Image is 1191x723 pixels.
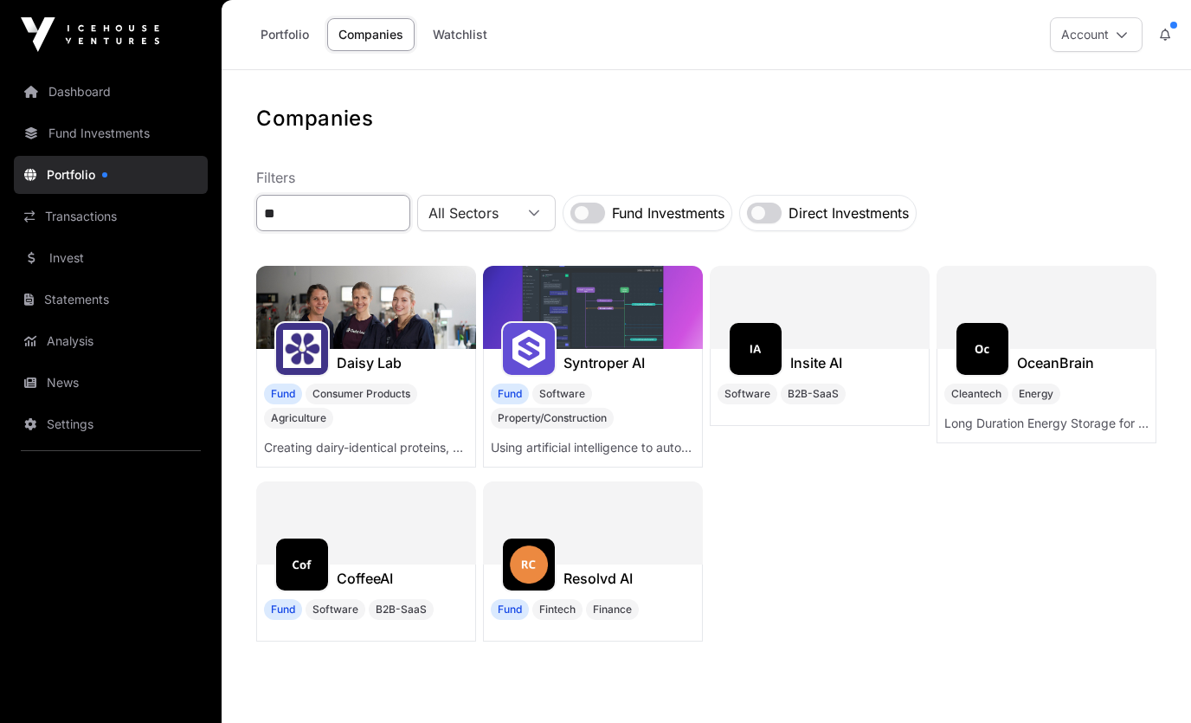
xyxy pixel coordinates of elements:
[337,568,393,589] a: CoffeeAI
[612,203,724,223] label: Fund Investments
[376,603,427,616] span: B2B-SaaS
[963,330,1001,368] img: oceanbrain415.png
[14,197,208,236] a: Transactions
[312,387,410,401] span: Consumer Products
[14,281,208,319] a: Statements
[14,156,208,194] a: Portfolio
[498,411,607,425] span: Property/Construction
[483,266,703,349] img: Syntroper AI
[312,603,358,616] span: Software
[14,239,208,277] a: Invest
[14,322,208,360] a: Analysis
[14,114,208,152] a: Fund Investments
[422,18,499,51] a: Watchlist
[510,545,548,584] img: refund-club232.png
[418,197,513,229] span: All Sectors
[539,603,576,616] span: Fintech
[1050,17,1143,52] button: Account
[256,266,476,349] img: Daisy Lab
[951,387,1001,401] span: Cleantech
[283,545,321,584] img: coffeeai305.png
[790,352,842,373] a: Insite AI
[1019,387,1053,401] span: Energy
[491,384,529,404] span: Fund
[788,387,839,401] span: B2B-SaaS
[737,330,775,368] img: insite-ai169.png
[491,439,695,456] p: Using artificial intelligence to automate software architecture diagrams and unlock enterprise tr...
[789,203,909,223] label: Direct Investments
[1017,352,1094,373] a: OceanBrain
[563,568,633,589] a: Resolvd AI
[271,411,326,425] span: Agriculture
[563,352,645,373] a: Syntroper AI
[337,352,402,373] a: Daisy Lab
[724,387,770,401] span: Software
[256,105,1156,132] h1: Companies
[944,415,1149,432] p: Long Duration Energy Storage for Floated Offshore Wind
[510,330,548,368] img: Syntropic-Ai-Favicon.svg
[14,364,208,402] a: News
[21,17,159,52] img: Icehouse Ventures Logo
[256,167,1156,188] p: Filters
[249,18,320,51] a: Portfolio
[264,599,302,620] span: Fund
[327,18,415,51] a: Companies
[264,439,468,456] p: Creating dairy-identical proteins, without cows, using the process of fermentation, substantially...
[1104,640,1191,723] iframe: Chat Widget
[264,384,302,404] span: Fund
[14,405,208,443] a: Settings
[283,330,321,368] img: images.jpeg
[539,387,585,401] span: Software
[14,73,208,111] a: Dashboard
[491,599,529,620] span: Fund
[593,603,632,616] span: Finance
